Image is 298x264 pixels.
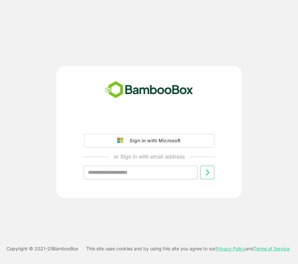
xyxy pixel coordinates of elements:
[126,136,180,145] div: Sign in with Microsoft
[84,134,214,147] button: Sign in with Microsoft
[117,138,126,144] img: google
[86,245,290,253] p: This site uses cookies and by using this site you agree to our and
[7,245,78,253] p: Copyright © 2021- 25 BambooBox
[81,116,218,130] iframe: Sign in with Google Button
[114,153,185,160] p: or Sign in with email address
[101,79,197,101] img: bamboobox
[216,246,246,251] a: Privacy Policy
[254,246,290,251] a: Terms of Service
